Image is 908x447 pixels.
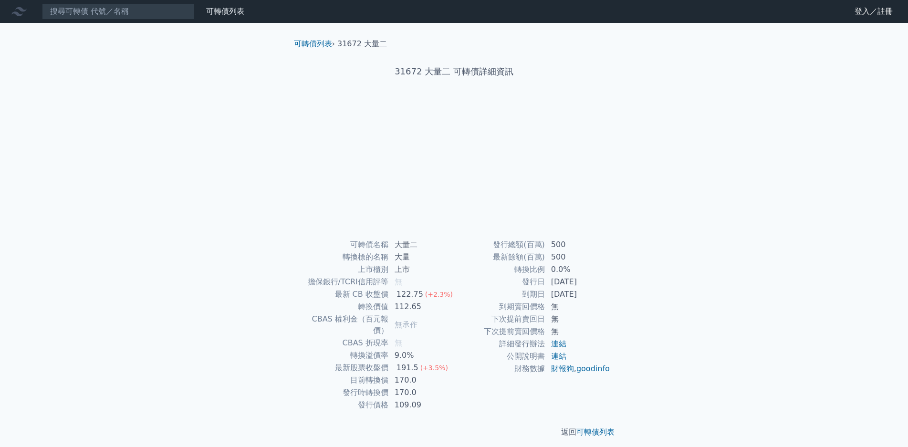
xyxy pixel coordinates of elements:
td: 112.65 [389,301,454,313]
td: 9.0% [389,349,454,362]
td: 到期賣回價格 [454,301,545,313]
li: › [294,38,335,50]
td: 下次提前賣回價格 [454,325,545,338]
td: 最新股票收盤價 [298,362,389,374]
td: 500 [545,239,611,251]
td: 無 [545,325,611,338]
span: 無 [395,277,402,286]
td: 轉換價值 [298,301,389,313]
td: 發行總額(百萬) [454,239,545,251]
td: 轉換溢價率 [298,349,389,362]
td: 財務數據 [454,363,545,375]
td: CBAS 折現率 [298,337,389,349]
td: 無 [545,313,611,325]
td: 170.0 [389,374,454,386]
td: CBAS 權利金（百元報價） [298,313,389,337]
td: 詳細發行辦法 [454,338,545,350]
span: 無 [395,338,402,347]
a: goodinfo [576,364,610,373]
td: 轉換標的名稱 [298,251,389,263]
td: 下次提前賣回日 [454,313,545,325]
td: 上市櫃別 [298,263,389,276]
input: 搜尋可轉債 代號／名稱 [42,3,195,20]
span: 無承作 [395,320,417,329]
td: 500 [545,251,611,263]
a: 連結 [551,352,566,361]
a: 登入／註冊 [847,4,900,19]
td: 發行時轉換價 [298,386,389,399]
div: 191.5 [395,362,420,374]
li: 31672 大量二 [337,38,387,50]
td: [DATE] [545,276,611,288]
td: 發行日 [454,276,545,288]
a: 財報狗 [551,364,574,373]
td: 擔保銀行/TCRI信用評等 [298,276,389,288]
p: 返回 [286,426,622,438]
a: 可轉債列表 [294,39,332,48]
td: 大量二 [389,239,454,251]
a: 連結 [551,339,566,348]
td: 到期日 [454,288,545,301]
td: [DATE] [545,288,611,301]
a: 可轉債列表 [206,7,244,16]
span: (+2.3%) [425,291,453,298]
td: 無 [545,301,611,313]
td: 最新 CB 收盤價 [298,288,389,301]
td: 170.0 [389,386,454,399]
td: 發行價格 [298,399,389,411]
td: 公開說明書 [454,350,545,363]
span: (+3.5%) [420,364,448,372]
td: 0.0% [545,263,611,276]
td: 可轉債名稱 [298,239,389,251]
a: 可轉債列表 [576,427,615,437]
h1: 31672 大量二 可轉債詳細資訊 [286,65,622,78]
td: 上市 [389,263,454,276]
td: 大量 [389,251,454,263]
td: , [545,363,611,375]
td: 目前轉換價 [298,374,389,386]
td: 轉換比例 [454,263,545,276]
td: 109.09 [389,399,454,411]
div: 122.75 [395,289,425,300]
td: 最新餘額(百萬) [454,251,545,263]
